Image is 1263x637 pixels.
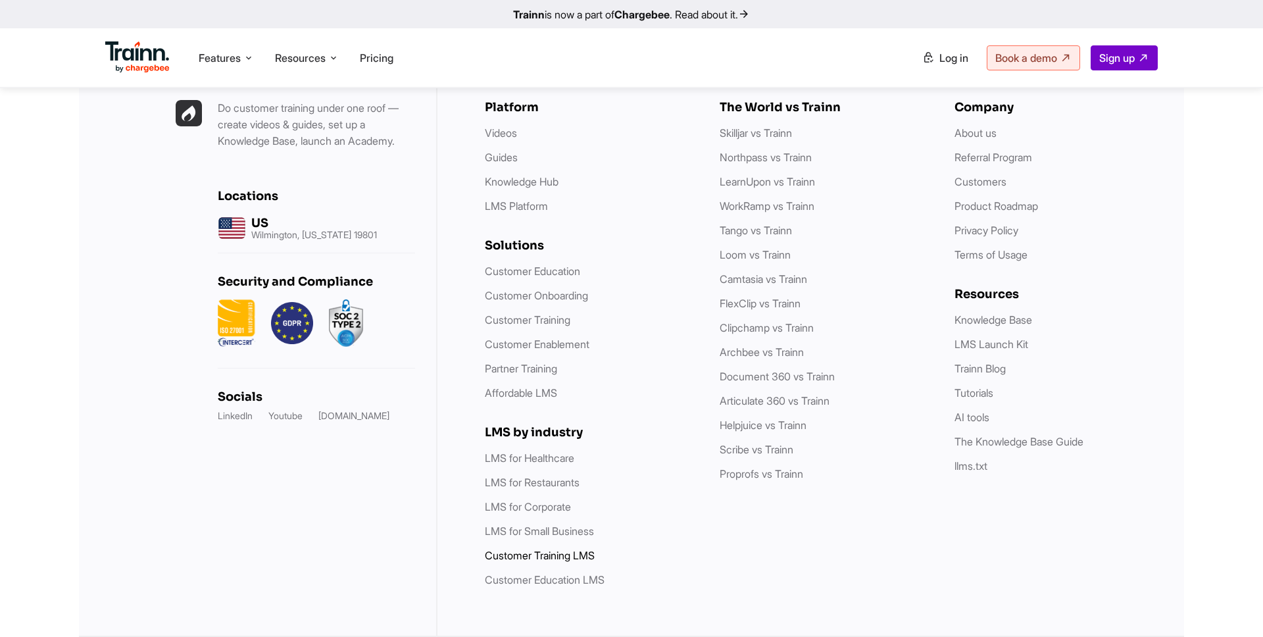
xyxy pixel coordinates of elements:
a: Product Roadmap [954,199,1038,213]
h6: The World vs Trainn [720,100,928,115]
a: Archbee vs Trainn [720,345,804,359]
a: Pricing [360,51,393,64]
a: Loom vs Trainn [720,248,791,261]
a: Customer Education LMS [485,573,605,586]
a: Customer Training LMS [485,549,595,562]
a: LMS Launch Kit [954,338,1028,351]
a: Customer Enablement [485,338,589,351]
a: Videos [485,126,517,140]
a: Affordable LMS [485,386,557,399]
img: Trainn Logo [105,41,170,73]
a: Youtube [268,409,303,422]
a: Tango vs Trainn [720,224,792,237]
a: Trainn Blog [954,362,1006,375]
a: Tutorials [954,386,993,399]
a: Book a demo [987,45,1080,70]
img: ISO [218,299,255,347]
h6: Resources [954,287,1163,301]
a: AI tools [954,411,989,424]
a: Skilljar vs Trainn [720,126,792,140]
b: Trainn [513,8,545,21]
span: Book a demo [995,51,1057,64]
a: Partner Training [485,362,557,375]
iframe: Chat Widget [1197,574,1263,637]
a: LMS Platform [485,199,548,213]
a: LMS for Healthcare [485,451,574,465]
a: Document 360 vs Trainn [720,370,835,383]
a: Clipchamp vs Trainn [720,321,814,334]
a: Guides [485,151,518,164]
p: Wilmington, [US_STATE] 19801 [251,230,377,240]
h6: US [251,216,377,230]
a: Sign up [1091,45,1158,70]
h6: Socials [218,390,415,404]
a: [DOMAIN_NAME] [318,409,389,422]
a: About us [954,126,997,140]
h6: Locations [218,189,415,203]
h6: Platform [485,100,693,115]
a: LearnUpon vs Trainn [720,175,815,188]
a: Articulate 360 vs Trainn [720,394,830,407]
img: soc2 [329,299,363,347]
a: Camtasia vs Trainn [720,272,807,286]
a: LinkedIn [218,409,253,422]
a: Knowledge Hub [485,175,558,188]
a: Northpass vs Trainn [720,151,812,164]
a: Customer Education [485,265,580,278]
a: LMS for Small Business [485,524,594,538]
a: Referral Program [954,151,1032,164]
a: Proprofs vs Trainn [720,467,803,480]
img: GDPR.png [271,299,313,347]
a: llms.txt [954,459,987,472]
span: Sign up [1099,51,1135,64]
span: Log in [939,51,968,64]
a: Helpjuice vs Trainn [720,419,806,432]
a: Terms of Usage [954,248,1028,261]
a: FlexClip vs Trainn [720,297,801,310]
h6: Solutions [485,238,693,253]
a: The Knowledge Base Guide [954,435,1083,448]
a: Customers [954,175,1006,188]
span: Resources [275,51,326,65]
a: Scribe vs Trainn [720,443,793,456]
img: Trainn | everything under one roof [176,100,202,126]
a: Privacy Policy [954,224,1018,237]
a: Customer Onboarding [485,289,588,302]
h6: LMS by industry [485,425,693,440]
img: us headquarters [218,214,246,242]
a: LMS for Corporate [485,500,571,513]
a: LMS for Restaurants [485,476,580,489]
span: Features [199,51,241,65]
a: WorkRamp vs Trainn [720,199,814,213]
a: Knowledge Base [954,313,1032,326]
h6: Company [954,100,1163,115]
h6: Security and Compliance [218,274,415,289]
a: Customer Training [485,313,570,326]
a: Log in [914,46,976,70]
b: Chargebee [614,8,670,21]
p: Do customer training under one roof — create videos & guides, set up a Knowledge Base, launch an ... [218,100,415,149]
